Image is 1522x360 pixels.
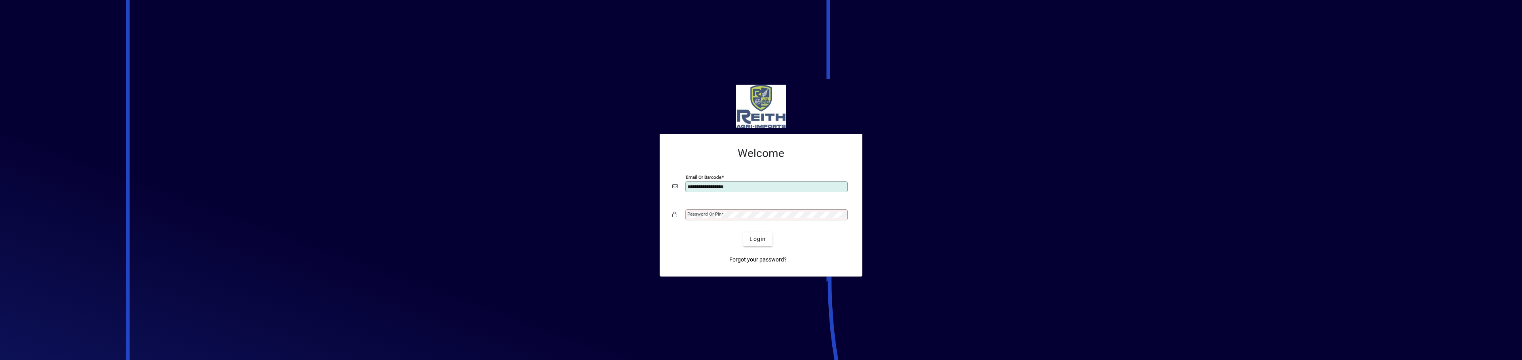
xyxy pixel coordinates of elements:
[686,174,721,180] mat-label: Email or Barcode
[729,256,787,264] span: Forgot your password?
[672,147,850,160] h2: Welcome
[687,211,721,217] mat-label: Password or Pin
[726,253,790,267] a: Forgot your password?
[750,235,766,243] span: Login
[743,232,772,246] button: Login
